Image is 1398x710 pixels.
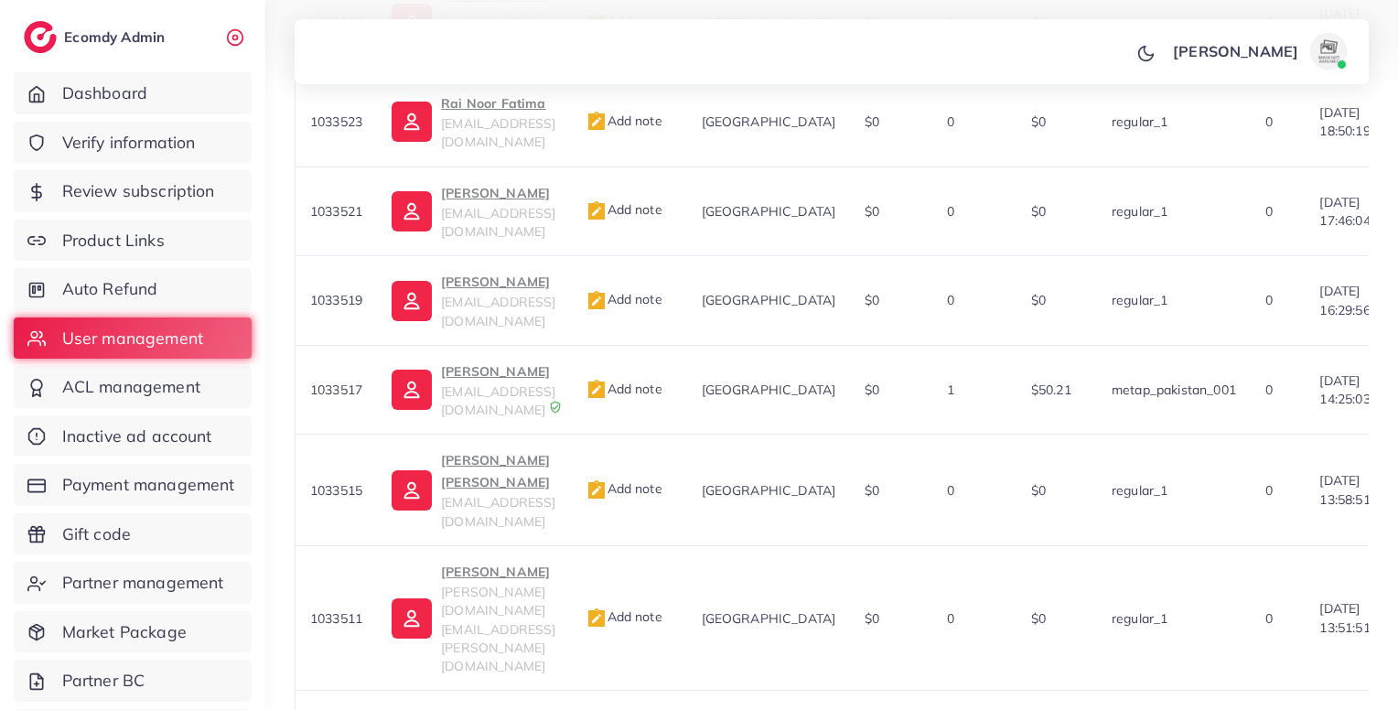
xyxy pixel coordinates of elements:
[310,610,362,627] span: 1033511
[62,277,158,301] span: Auto Refund
[1265,203,1273,220] span: 0
[947,382,954,398] span: 1
[702,113,836,130] span: [GEOGRAPHIC_DATA]
[14,562,252,604] a: Partner management
[702,382,836,398] span: [GEOGRAPHIC_DATA]
[14,317,252,360] a: User management
[24,21,169,53] a: logoEcomdy Admin
[14,72,252,114] a: Dashboard
[14,660,252,702] a: Partner BC
[549,401,562,414] img: 9CAL8B2pu8EFxCJHYAAAAldEVYdGRhdGU6Y3JlYXRlADIwMjItMTItMDlUMDQ6NTg6MzkrMDA6MDBXSlgLAAAAJXRFWHRkYXR...
[1112,113,1167,130] span: regular_1
[441,561,555,583] p: [PERSON_NAME]
[62,375,200,399] span: ACL management
[64,28,169,46] h2: Ecomdy Admin
[1265,482,1273,499] span: 0
[14,366,252,408] a: ACL management
[586,200,608,222] img: admin_note.cdd0b510.svg
[1031,203,1046,220] span: $0
[441,449,555,493] p: [PERSON_NAME] [PERSON_NAME]
[586,379,608,401] img: admin_note.cdd0b510.svg
[586,479,608,501] img: admin_note.cdd0b510.svg
[62,179,215,203] span: Review subscription
[392,561,555,675] a: [PERSON_NAME][PERSON_NAME][DOMAIN_NAME][EMAIL_ADDRESS][PERSON_NAME][DOMAIN_NAME]
[392,370,432,410] img: ic-user-info.36bf1079.svg
[1112,292,1167,308] span: regular_1
[14,611,252,653] a: Market Package
[392,360,555,420] a: [PERSON_NAME][EMAIL_ADDRESS][DOMAIN_NAME]
[310,382,362,398] span: 1033517
[392,281,432,321] img: ic-user-info.36bf1079.svg
[702,292,836,308] span: [GEOGRAPHIC_DATA]
[586,113,662,129] span: Add note
[865,382,879,398] span: $0
[1310,33,1347,70] img: avatar
[62,81,147,105] span: Dashboard
[62,669,145,693] span: Partner BC
[947,292,954,308] span: 0
[441,182,555,204] p: [PERSON_NAME]
[1319,371,1370,409] span: [DATE] 14:25:03
[441,294,555,328] span: [EMAIL_ADDRESS][DOMAIN_NAME]
[14,268,252,310] a: Auto Refund
[392,102,432,142] img: ic-user-info.36bf1079.svg
[1163,33,1354,70] a: [PERSON_NAME]avatar
[14,464,252,506] a: Payment management
[441,584,555,674] span: [PERSON_NAME][DOMAIN_NAME][EMAIL_ADDRESS][PERSON_NAME][DOMAIN_NAME]
[865,203,879,220] span: $0
[865,482,879,499] span: $0
[310,482,362,499] span: 1033515
[62,571,224,595] span: Partner management
[1112,610,1167,627] span: regular_1
[392,92,555,152] a: Rai Noor Fatima[EMAIL_ADDRESS][DOMAIN_NAME]
[310,292,362,308] span: 1033519
[947,610,954,627] span: 0
[1319,103,1370,141] span: [DATE] 18:50:19
[702,482,836,499] span: [GEOGRAPHIC_DATA]
[865,292,879,308] span: $0
[947,113,954,130] span: 0
[14,513,252,555] a: Gift code
[310,203,362,220] span: 1033521
[62,229,165,253] span: Product Links
[441,271,555,293] p: [PERSON_NAME]
[441,92,555,114] p: Rai Noor Fatima
[441,360,555,382] p: [PERSON_NAME]
[1319,282,1370,319] span: [DATE] 16:29:56
[441,115,555,150] span: [EMAIL_ADDRESS][DOMAIN_NAME]
[1031,610,1046,627] span: $0
[392,449,555,531] a: [PERSON_NAME] [PERSON_NAME][EMAIL_ADDRESS][DOMAIN_NAME]
[441,383,555,418] span: [EMAIL_ADDRESS][DOMAIN_NAME]
[1265,382,1273,398] span: 0
[14,415,252,457] a: Inactive ad account
[441,205,555,240] span: [EMAIL_ADDRESS][DOMAIN_NAME]
[14,122,252,164] a: Verify information
[586,381,662,397] span: Add note
[1112,203,1167,220] span: regular_1
[702,203,836,220] span: [GEOGRAPHIC_DATA]
[392,271,555,330] a: [PERSON_NAME][EMAIL_ADDRESS][DOMAIN_NAME]
[586,480,662,497] span: Add note
[62,327,203,350] span: User management
[586,201,662,218] span: Add note
[392,598,432,639] img: ic-user-info.36bf1079.svg
[586,290,608,312] img: admin_note.cdd0b510.svg
[586,111,608,133] img: admin_note.cdd0b510.svg
[1031,292,1046,308] span: $0
[310,113,362,130] span: 1033523
[1265,113,1273,130] span: 0
[586,608,662,625] span: Add note
[441,494,555,529] span: [EMAIL_ADDRESS][DOMAIN_NAME]
[865,113,879,130] span: $0
[1319,599,1370,637] span: [DATE] 13:51:51
[392,182,555,242] a: [PERSON_NAME][EMAIL_ADDRESS][DOMAIN_NAME]
[62,425,212,448] span: Inactive ad account
[1173,40,1298,62] p: [PERSON_NAME]
[586,608,608,629] img: admin_note.cdd0b510.svg
[1265,292,1273,308] span: 0
[1031,113,1046,130] span: $0
[62,620,187,644] span: Market Package
[702,610,836,627] span: [GEOGRAPHIC_DATA]
[1319,471,1370,509] span: [DATE] 13:58:51
[24,21,57,53] img: logo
